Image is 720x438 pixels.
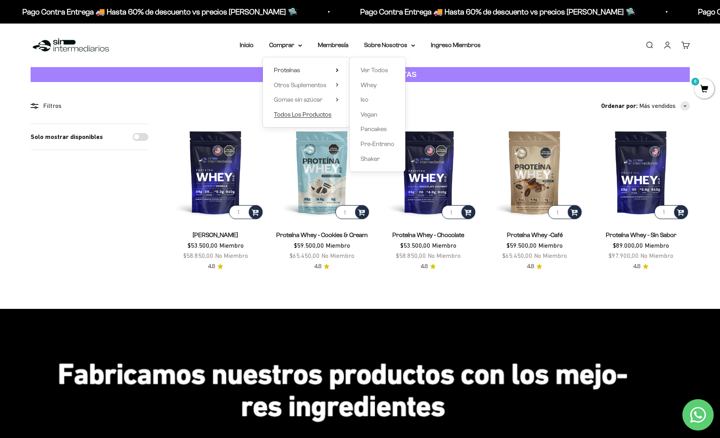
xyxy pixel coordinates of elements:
span: Ver Todos [361,67,388,73]
label: Solo mostrar disponibles [31,132,103,142]
span: No Miembro [215,252,248,259]
span: Todos Los Productos [274,111,332,118]
a: Proteína Whey - Sin Sabor [606,232,676,238]
summary: Comprar [269,40,302,50]
span: 4.8 [633,262,640,271]
span: $53.500,00 [188,242,218,249]
a: 4.84.8 de 5.0 estrellas [527,262,542,271]
span: Proteínas [274,67,300,73]
span: 4.8 [421,262,428,271]
a: 4.84.8 de 5.0 estrellas [314,262,330,271]
span: Miembro [432,242,456,249]
summary: Gomas sin azúcar [274,95,339,105]
span: $58.850,00 [396,252,426,259]
span: $65.450,00 [502,252,532,259]
a: Vegan [361,109,394,120]
span: $89.000,00 [613,242,643,249]
a: Proteína Whey -Café [507,232,563,238]
span: $59.500,00 [294,242,324,249]
a: Inicio [240,42,253,48]
a: Pancakes [361,124,394,134]
a: 0 [694,85,714,94]
span: 4.8 [314,262,321,271]
span: No Miembro [428,252,461,259]
span: $65.450,00 [290,252,320,259]
a: Pre-Entreno [361,139,394,149]
span: Más vendidos [639,101,676,111]
a: Proteína Whey - Cookies & Cream [276,232,368,238]
a: Membresía [318,42,348,48]
a: 4.84.8 de 5.0 estrellas [633,262,649,271]
span: 4.8 [208,262,215,271]
a: 4.84.8 de 5.0 estrellas [421,262,436,271]
a: Ingreso Miembros [431,42,481,48]
span: Miembro [219,242,244,249]
summary: Otros Suplementos [274,80,339,90]
span: No Miembro [321,252,354,259]
a: 4.84.8 de 5.0 estrellas [208,262,223,271]
span: Pre-Entreno [361,141,394,147]
a: Iso [361,95,394,105]
span: Miembro [645,242,669,249]
span: Iso [361,96,368,103]
span: No Miembro [640,252,673,259]
span: $53.500,00 [400,242,430,249]
a: [PERSON_NAME] [193,232,238,238]
span: Shaker [361,155,380,162]
p: Pago Contra Entrega 🚚 Hasta 60% de descuento vs precios [PERSON_NAME] 🛸 [22,5,297,18]
div: Filtros [31,101,148,111]
a: Ver Todos [361,65,394,75]
summary: Proteínas [274,65,339,75]
p: Pago Contra Entrega 🚚 Hasta 60% de descuento vs precios [PERSON_NAME] 🛸 [360,5,635,18]
span: Vegan [361,111,377,118]
span: Miembro [326,242,350,249]
a: Todos Los Productos [274,109,339,120]
span: $59.500,00 [507,242,537,249]
span: 4.8 [527,262,534,271]
summary: Sobre Nosotros [364,40,415,50]
span: No Miembro [534,252,567,259]
a: Proteína Whey - Chocolate [392,232,464,238]
a: Whey [361,80,394,90]
span: Ordenar por: [601,101,638,111]
mark: 0 [691,77,700,86]
span: Gomas sin azúcar [274,96,323,103]
span: Whey [361,82,377,88]
span: $97.900,00 [609,252,639,259]
span: Pancakes [361,126,387,132]
a: Shaker [361,154,394,164]
span: Miembro [538,242,563,249]
span: Otros Suplementos [274,82,326,88]
span: $58.850,00 [183,252,213,259]
button: Más vendidos [639,101,690,111]
a: CUANTA PROTEÍNA NECESITAS [31,67,690,82]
